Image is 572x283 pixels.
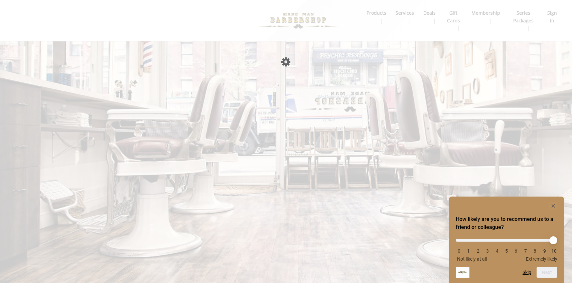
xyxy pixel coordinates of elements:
[465,248,472,254] li: 1
[532,248,538,254] li: 8
[541,248,548,254] li: 9
[456,215,557,231] h2: How likely are you to recommend us to a friend or colleague? Select an option from 0 to 10, with ...
[494,248,500,254] li: 4
[484,248,491,254] li: 3
[513,248,519,254] li: 6
[456,248,462,254] li: 0
[456,234,557,262] div: How likely are you to recommend us to a friend or colleague? Select an option from 0 to 10, with ...
[526,256,557,262] span: Extremely likely
[551,248,557,254] li: 10
[522,248,529,254] li: 7
[537,267,557,278] button: Next question
[457,256,487,262] span: Not likely at all
[549,202,557,210] button: Hide survey
[503,248,510,254] li: 5
[475,248,481,254] li: 2
[456,202,557,278] div: How likely are you to recommend us to a friend or colleague? Select an option from 0 to 10, with ...
[523,270,531,275] button: Skip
